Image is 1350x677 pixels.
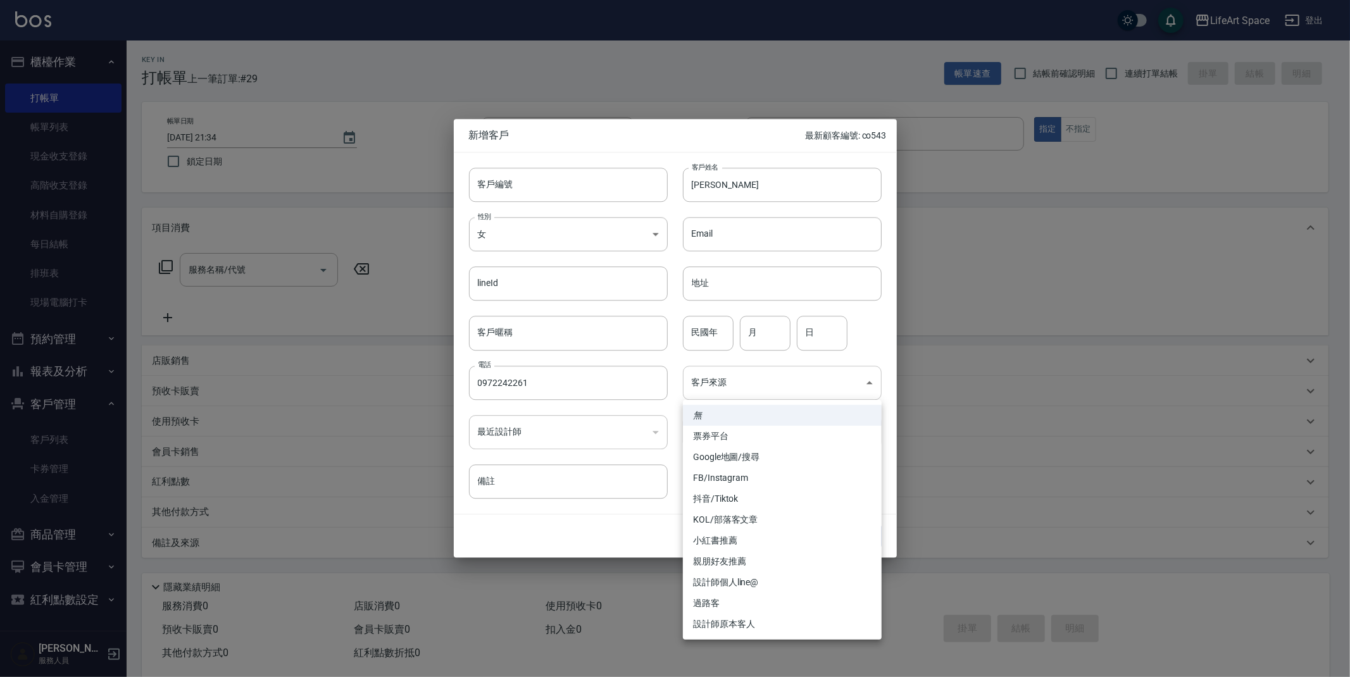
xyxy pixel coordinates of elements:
li: FB/Instagram [683,468,882,488]
li: 設計師個人line@ [683,572,882,593]
li: Google地圖/搜尋 [683,447,882,468]
li: 設計師原本客人 [683,614,882,635]
li: 親朋好友推薦 [683,551,882,572]
li: 過路客 [683,593,882,614]
li: 抖音/Tiktok [683,488,882,509]
li: 票券平台 [683,426,882,447]
em: 無 [693,409,702,422]
li: 小紅書推薦 [683,530,882,551]
li: KOL/部落客文章 [683,509,882,530]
